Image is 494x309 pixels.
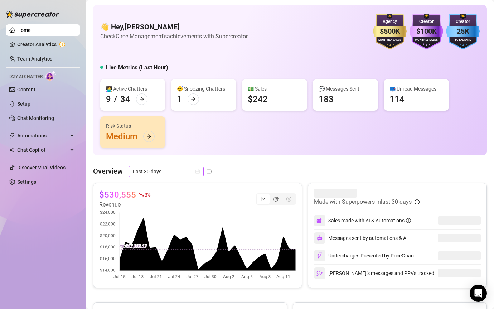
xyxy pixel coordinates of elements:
[446,14,480,49] img: blue-badge-DgoSNQY1.svg
[195,169,200,174] span: calendar
[191,97,196,102] span: arrow-right
[446,26,480,37] div: 25K
[17,101,30,107] a: Setup
[470,285,487,302] div: Open Intercom Messenger
[106,63,168,72] h5: Live Metrics (Last Hour)
[139,192,144,197] span: fall
[106,122,160,130] div: Risk Status
[316,252,323,259] img: svg%3e
[45,71,57,81] img: AI Chatter
[410,38,443,43] div: Monthly Sales
[261,197,266,202] span: line-chart
[17,39,74,50] a: Creator Analytics exclamation-circle
[9,148,14,153] img: Chat Copilot
[410,14,443,49] img: purple-badge-B9DA21FR.svg
[177,85,231,93] div: 😴 Snoozing Chatters
[17,165,66,170] a: Discover Viral Videos
[406,218,411,223] span: info-circle
[389,93,405,105] div: 114
[17,56,52,62] a: Team Analytics
[446,18,480,25] div: Creator
[317,235,323,241] img: svg%3e
[207,169,212,174] span: info-circle
[145,191,150,198] span: 3 %
[314,250,416,261] div: Undercharges Prevented by PriceGuard
[133,166,199,177] span: Last 30 days
[139,97,144,102] span: arrow-right
[177,93,182,105] div: 1
[248,85,301,93] div: 💵 Sales
[273,197,279,202] span: pie-chart
[410,26,443,37] div: $100K
[99,201,150,209] article: Revenue
[316,217,323,224] img: svg%3e
[9,133,15,139] span: thunderbolt
[248,93,268,105] div: $242
[314,267,434,279] div: [PERSON_NAME]’s messages and PPVs tracked
[146,134,151,139] span: arrow-right
[286,197,291,202] span: dollar-circle
[446,38,480,43] div: Total Fans
[314,232,408,244] div: Messages sent by automations & AI
[17,115,54,121] a: Chat Monitoring
[314,198,412,206] article: Made with Superpowers in last 30 days
[319,85,372,93] div: 💬 Messages Sent
[373,38,407,43] div: Monthly Sales
[17,144,68,156] span: Chat Copilot
[256,193,296,205] div: segmented control
[17,87,35,92] a: Content
[120,93,130,105] div: 34
[93,166,123,177] article: Overview
[389,85,443,93] div: 📪 Unread Messages
[99,189,136,201] article: $530,555
[373,26,407,37] div: $500K
[373,14,407,49] img: gold-badge-CigiZidd.svg
[373,18,407,25] div: Agency
[106,85,160,93] div: 👩‍💻 Active Chatters
[100,32,248,41] article: Check Circe Management's achievements with Supercreator
[17,130,68,141] span: Automations
[410,18,443,25] div: Creator
[9,73,43,80] span: Izzy AI Chatter
[319,93,334,105] div: 183
[328,217,411,224] div: Sales made with AI & Automations
[6,11,59,18] img: logo-BBDzfeDw.svg
[106,93,111,105] div: 9
[316,270,323,276] img: svg%3e
[415,199,420,204] span: info-circle
[100,22,248,32] h4: 👋 Hey, [PERSON_NAME]
[17,179,36,185] a: Settings
[17,27,31,33] a: Home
